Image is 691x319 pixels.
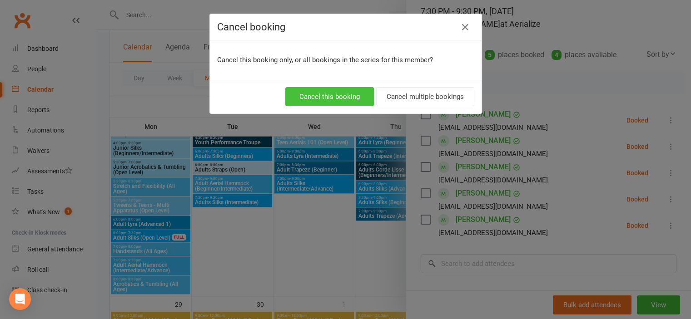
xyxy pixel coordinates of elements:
[376,87,474,106] button: Cancel multiple bookings
[285,87,374,106] button: Cancel this booking
[458,20,472,34] button: Close
[217,54,474,65] p: Cancel this booking only, or all bookings in the series for this member?
[9,288,31,310] div: Open Intercom Messenger
[217,21,474,33] h4: Cancel booking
